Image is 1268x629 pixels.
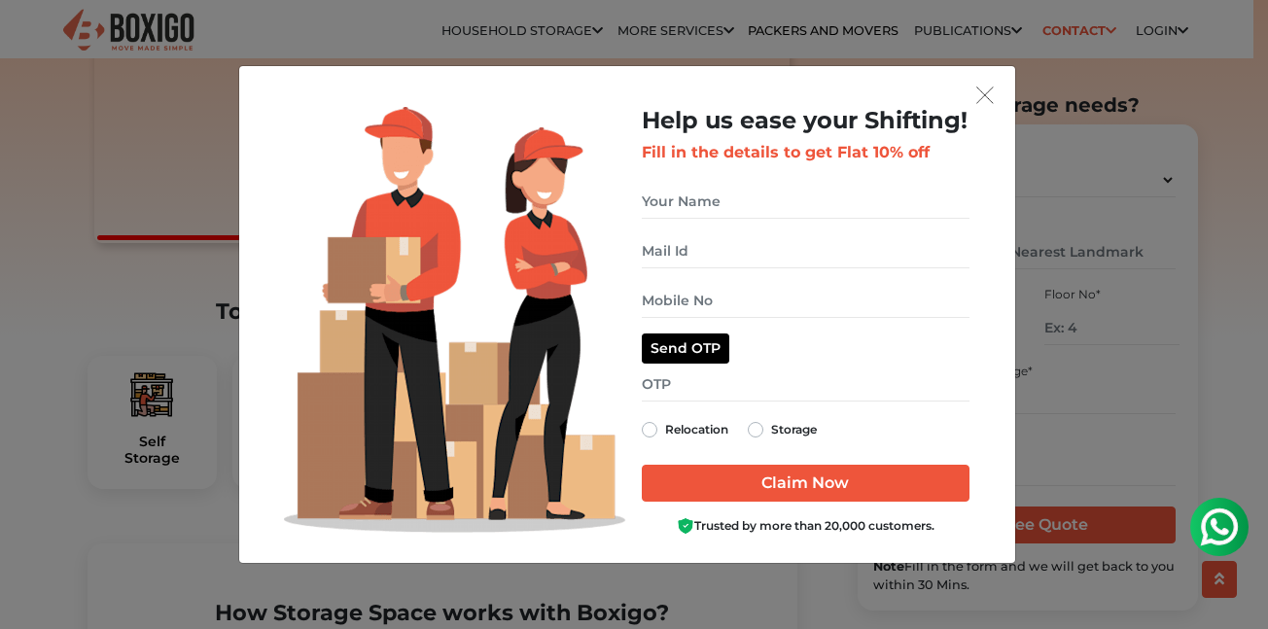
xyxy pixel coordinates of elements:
[642,107,969,135] h2: Help us ease your Shifting!
[642,185,969,219] input: Your Name
[642,517,969,536] div: Trusted by more than 20,000 customers.
[642,284,969,318] input: Mobile No
[642,234,969,268] input: Mail Id
[642,143,969,161] h3: Fill in the details to get Flat 10% off
[284,107,626,533] img: Lead Welcome Image
[642,465,969,502] input: Claim Now
[665,418,728,441] label: Relocation
[677,517,694,535] img: Boxigo Customer Shield
[19,19,58,58] img: whatsapp-icon.svg
[771,418,817,441] label: Storage
[642,333,729,364] button: Send OTP
[642,367,969,402] input: OTP
[976,87,994,104] img: exit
